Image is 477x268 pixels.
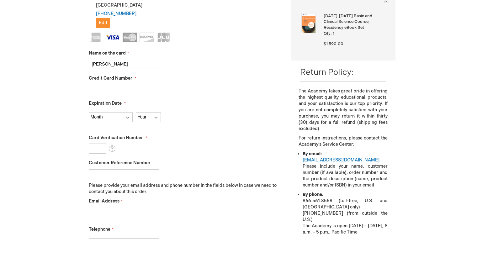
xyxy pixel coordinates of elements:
li: 866.561.8558 (toll-free, U.S. and [GEOGRAPHIC_DATA] only) [PHONE_NUMBER] (from outside the U.S.) ... [303,192,387,235]
img: MasterCard [123,33,137,42]
p: For return instructions, please contact the Academy’s Service Center: [299,135,387,148]
input: Credit Card Number [89,84,159,94]
img: American Express [89,33,103,42]
p: Please provide your email address and phone number in the fields below in case we need to contact... [89,182,282,195]
span: 1 [333,31,334,36]
img: Discover [140,33,154,42]
p: The Academy takes great pride in offering the highest quality educational products, and your sati... [299,88,387,132]
li: Please include your name, customer number (if available), order number and the product descriptio... [303,151,387,188]
span: Email Address [89,198,119,204]
strong: [DATE]-[DATE] Basic and Clinical Science Course, Residency eBook Set [324,13,386,31]
input: Card Verification Number [89,144,106,154]
a: [EMAIL_ADDRESS][DOMAIN_NAME] [303,157,379,163]
span: $1,590.00 [324,41,343,46]
button: Edit [96,18,110,28]
span: Expiration Date [89,101,122,106]
strong: By email: [303,151,322,156]
img: Visa [106,33,120,42]
a: [PHONE_NUMBER] [96,11,136,16]
img: JCB [156,33,171,42]
span: Return Policy: [300,68,353,77]
span: Qty [324,31,331,36]
span: Telephone [89,227,110,232]
strong: By phone: [303,192,323,197]
span: Credit Card Number [89,76,132,81]
span: Customer Reference Number [89,160,151,166]
span: Name on the card [89,50,126,56]
img: 2025-2026 Basic and Clinical Science Course, Residency eBook Set [299,13,319,33]
span: Edit [99,20,107,25]
span: Card Verification Number [89,135,143,140]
